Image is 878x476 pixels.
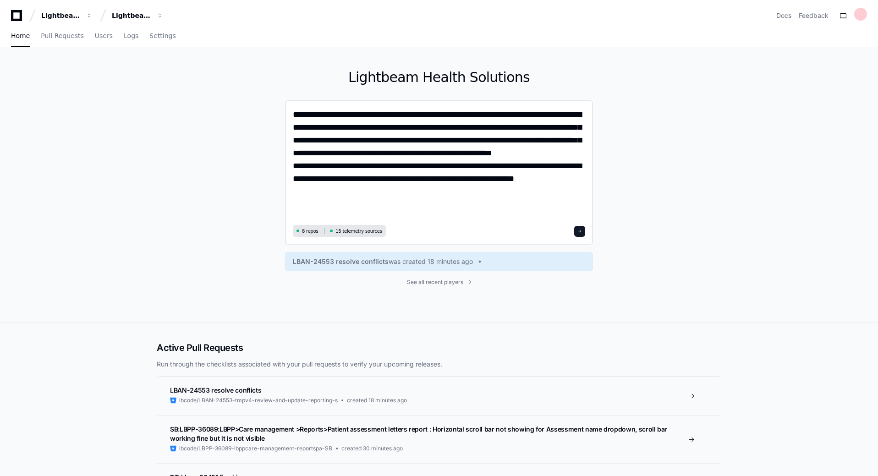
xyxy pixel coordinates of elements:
[293,257,389,266] span: LBAN-24553 resolve conflicts
[108,7,167,24] button: Lightbeam Health Solutions
[293,257,585,266] a: LBAN-24553 resolve conflictswas created 18 minutes ago
[41,33,83,38] span: Pull Requests
[157,415,721,463] a: SB:LBPP-36089:LBPP>Care management >Reports>Patient assessment letters report : Horizontal scroll...
[124,26,138,47] a: Logs
[95,26,113,47] a: Users
[38,7,96,24] button: Lightbeam Health
[95,33,113,38] span: Users
[179,445,332,452] span: lbcode/LBPP-36089-lbppcare-management-reportspa-SB
[41,26,83,47] a: Pull Requests
[157,341,721,354] h2: Active Pull Requests
[341,445,403,452] span: created 30 minutes ago
[11,26,30,47] a: Home
[170,425,667,442] span: SB:LBPP-36089:LBPP>Care management >Reports>Patient assessment letters report : Horizontal scroll...
[11,33,30,38] span: Home
[157,377,721,415] a: LBAN-24553 resolve conflictslbcode/LBAN-24553-tmpv4-review-and-update-reporting-screated 18 minut...
[149,33,176,38] span: Settings
[335,228,382,235] span: 15 telemetry sources
[285,69,593,86] h1: Lightbeam Health Solutions
[41,11,81,20] div: Lightbeam Health
[347,397,407,404] span: created 18 minutes ago
[389,257,473,266] span: was created 18 minutes ago
[170,386,261,394] span: LBAN-24553 resolve conflicts
[302,228,318,235] span: 8 repos
[799,11,829,20] button: Feedback
[157,360,721,369] p: Run through the checklists associated with your pull requests to verify your upcoming releases.
[776,11,791,20] a: Docs
[149,26,176,47] a: Settings
[179,397,338,404] span: lbcode/LBAN-24553-tmpv4-review-and-update-reporting-s
[285,279,593,286] a: See all recent players
[112,11,151,20] div: Lightbeam Health Solutions
[407,279,463,286] span: See all recent players
[124,33,138,38] span: Logs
